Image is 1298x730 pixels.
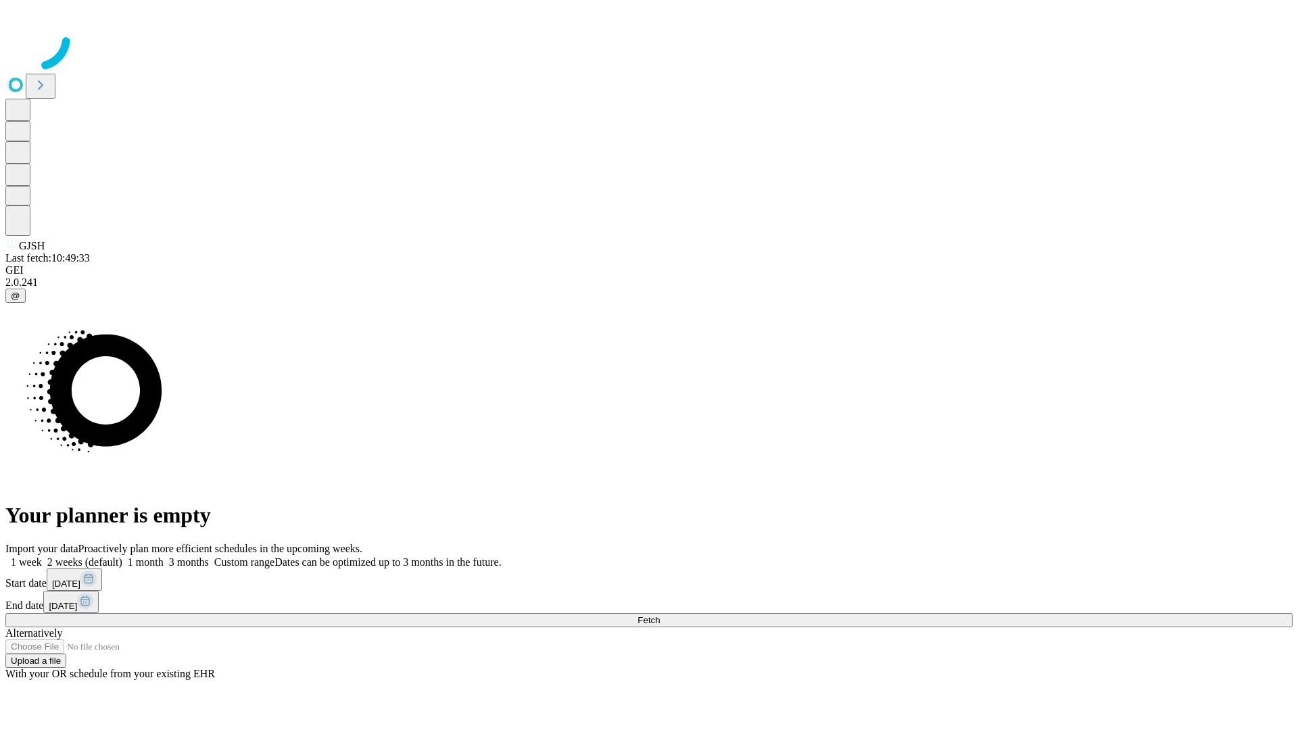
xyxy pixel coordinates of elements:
[47,568,102,591] button: [DATE]
[52,579,80,589] span: [DATE]
[638,615,660,625] span: Fetch
[5,289,26,303] button: @
[5,543,78,554] span: Import your data
[5,264,1293,276] div: GEI
[49,601,77,611] span: [DATE]
[5,613,1293,627] button: Fetch
[5,252,90,264] span: Last fetch: 10:49:33
[169,556,209,568] span: 3 months
[5,276,1293,289] div: 2.0.241
[19,240,45,251] span: GJSH
[5,668,215,679] span: With your OR schedule from your existing EHR
[5,627,62,639] span: Alternatively
[5,568,1293,591] div: Start date
[5,503,1293,528] h1: Your planner is empty
[78,543,362,554] span: Proactively plan more efficient schedules in the upcoming weeks.
[47,556,122,568] span: 2 weeks (default)
[43,591,99,613] button: [DATE]
[11,291,20,301] span: @
[128,556,164,568] span: 1 month
[5,654,66,668] button: Upload a file
[11,556,42,568] span: 1 week
[274,556,501,568] span: Dates can be optimized up to 3 months in the future.
[214,556,274,568] span: Custom range
[5,591,1293,613] div: End date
